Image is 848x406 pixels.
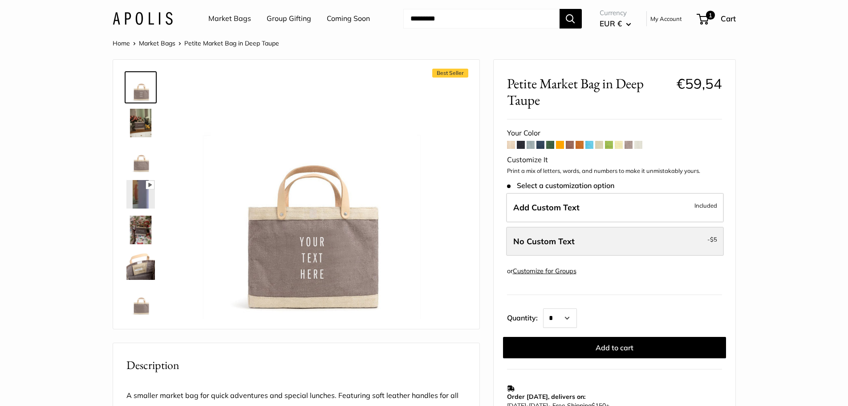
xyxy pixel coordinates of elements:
[513,236,575,246] span: No Custom Text
[650,13,682,24] a: My Account
[184,73,430,319] img: Petite Market Bag in Deep Taupe
[327,12,370,25] a: Coming Soon
[126,251,155,280] img: Petite Market Bag in Deep Taupe
[113,12,173,25] img: Apolis
[506,227,724,256] label: Leave Blank
[513,202,580,213] span: Add Custom Text
[507,153,722,167] div: Customize It
[125,285,157,317] a: Petite Market Bag in Deep Taupe
[126,216,155,244] img: Petite Market Bag in Deep Taupe
[125,250,157,282] a: Petite Market Bag in Deep Taupe
[710,236,717,243] span: $5
[126,180,155,209] img: Petite Market Bag in Deep Taupe
[125,71,157,103] a: Petite Market Bag in Deep Taupe
[507,393,585,401] strong: Order [DATE], delivers on:
[267,12,311,25] a: Group Gifting
[507,127,722,140] div: Your Color
[507,75,670,108] span: Petite Market Bag in Deep Taupe
[507,306,543,328] label: Quantity:
[600,19,622,28] span: EUR €
[126,144,155,173] img: Petite Market Bag in Deep Taupe
[126,357,466,374] h2: Description
[113,39,130,47] a: Home
[707,234,717,245] span: -
[503,337,726,358] button: Add to cart
[208,12,251,25] a: Market Bags
[507,167,722,176] p: Print a mix of letters, words, and numbers to make it unmistakably yours.
[721,14,736,23] span: Cart
[507,181,614,190] span: Select a customization option
[126,287,155,316] img: Petite Market Bag in Deep Taupe
[403,9,560,29] input: Search...
[698,12,736,26] a: 1 Cart
[125,178,157,210] a: Petite Market Bag in Deep Taupe
[600,7,631,19] span: Currency
[694,200,717,211] span: Included
[184,39,279,47] span: Petite Market Bag in Deep Taupe
[113,37,279,49] nav: Breadcrumb
[432,69,468,78] span: Best Seller
[706,11,714,20] span: 1
[125,214,157,246] a: Petite Market Bag in Deep Taupe
[125,107,157,139] a: Petite Market Bag in Deep Taupe
[560,9,582,29] button: Search
[506,193,724,222] label: Add Custom Text
[139,39,175,47] a: Market Bags
[677,75,722,92] span: €59,54
[507,265,576,277] div: or
[126,73,155,102] img: Petite Market Bag in Deep Taupe
[513,267,576,275] a: Customize for Groups
[126,109,155,137] img: Petite Market Bag in Deep Taupe
[125,143,157,175] a: Petite Market Bag in Deep Taupe
[600,16,631,31] button: EUR €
